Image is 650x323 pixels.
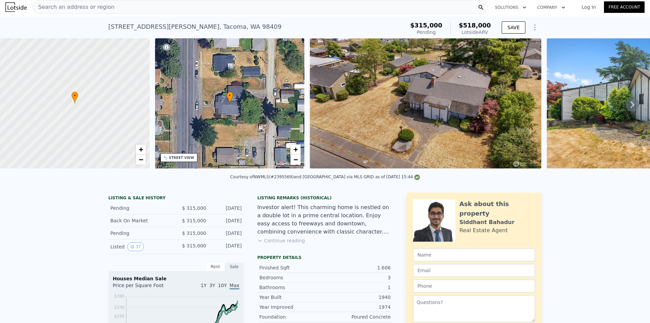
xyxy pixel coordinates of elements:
[259,294,325,301] div: Year Built
[212,230,242,237] div: [DATE]
[528,21,542,34] button: Show Options
[502,21,525,34] button: SAVE
[325,274,391,281] div: 3
[230,175,420,179] div: Courtesy of NWMLS (#2395569) and [GEOGRAPHIC_DATA] via MLS GRID as of [DATE] 15:44
[325,314,391,320] div: Poured Concrete
[136,155,146,165] a: Zoom out
[71,92,78,103] div: •
[459,22,491,29] span: $518,000
[413,280,535,292] input: Phone
[113,282,176,293] div: Price per Square Foot
[226,92,233,103] div: •
[182,243,206,248] span: $ 315,000
[212,242,242,251] div: [DATE]
[257,255,393,260] div: Property details
[413,264,535,277] input: Email
[290,155,301,165] a: Zoom out
[209,283,215,288] span: 3Y
[201,283,207,288] span: 1Y
[108,22,282,32] div: [STREET_ADDRESS][PERSON_NAME] , Tacoma , WA 98409
[459,199,535,218] div: Ask about this property
[257,203,393,236] div: Investor alert! This charming home is nestled on a double lot in a prime central location. Enjoy ...
[113,275,239,282] div: Houses Median Sale
[259,284,325,291] div: Bathrooms
[459,218,515,226] div: Siddhant Bahadur
[138,145,143,154] span: +
[413,248,535,261] input: Name
[414,175,420,180] img: NWMLS Logo
[138,155,143,164] span: −
[169,155,194,160] div: STREET VIEW
[294,155,298,164] span: −
[459,226,508,235] div: Real Estate Agent
[259,274,325,281] div: Bedrooms
[532,1,571,14] button: Company
[127,242,144,251] button: View historical data
[108,195,244,202] div: LISTING & SALE HISTORY
[290,144,301,155] a: Zoom in
[259,314,325,320] div: Foundation
[490,1,532,14] button: Solutions
[110,205,171,211] div: Pending
[110,242,171,251] div: Listed
[257,195,393,201] div: Listing Remarks (Historical)
[410,22,442,29] span: $315,000
[294,145,298,154] span: +
[310,38,541,168] img: Sale: 149636363 Parcel: 100579221
[218,283,227,288] span: 10Y
[206,262,225,271] div: Rent
[230,283,239,289] span: Max
[182,205,206,211] span: $ 315,000
[325,284,391,291] div: 1
[325,304,391,310] div: 1974
[182,218,206,223] span: $ 315,000
[259,304,325,310] div: Year Improved
[459,29,491,36] div: Lotside ARV
[136,144,146,155] a: Zoom in
[604,1,645,13] a: Free Account
[114,294,125,299] tspan: $380
[410,29,442,36] div: Pending
[5,2,27,12] img: Lotside
[325,294,391,301] div: 1940
[226,93,233,99] span: •
[212,217,242,224] div: [DATE]
[182,230,206,236] span: $ 315,000
[212,205,242,211] div: [DATE]
[225,262,244,271] div: Sale
[114,314,125,319] tspan: $290
[33,3,114,11] span: Search an address or region
[259,264,325,271] div: Finished Sqft
[114,305,125,310] tspan: $330
[71,93,78,99] span: •
[257,237,305,244] button: Continue reading
[325,264,391,271] div: 1.606
[110,230,171,237] div: Pending
[573,4,604,11] a: Log In
[110,217,171,224] div: Back On Market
